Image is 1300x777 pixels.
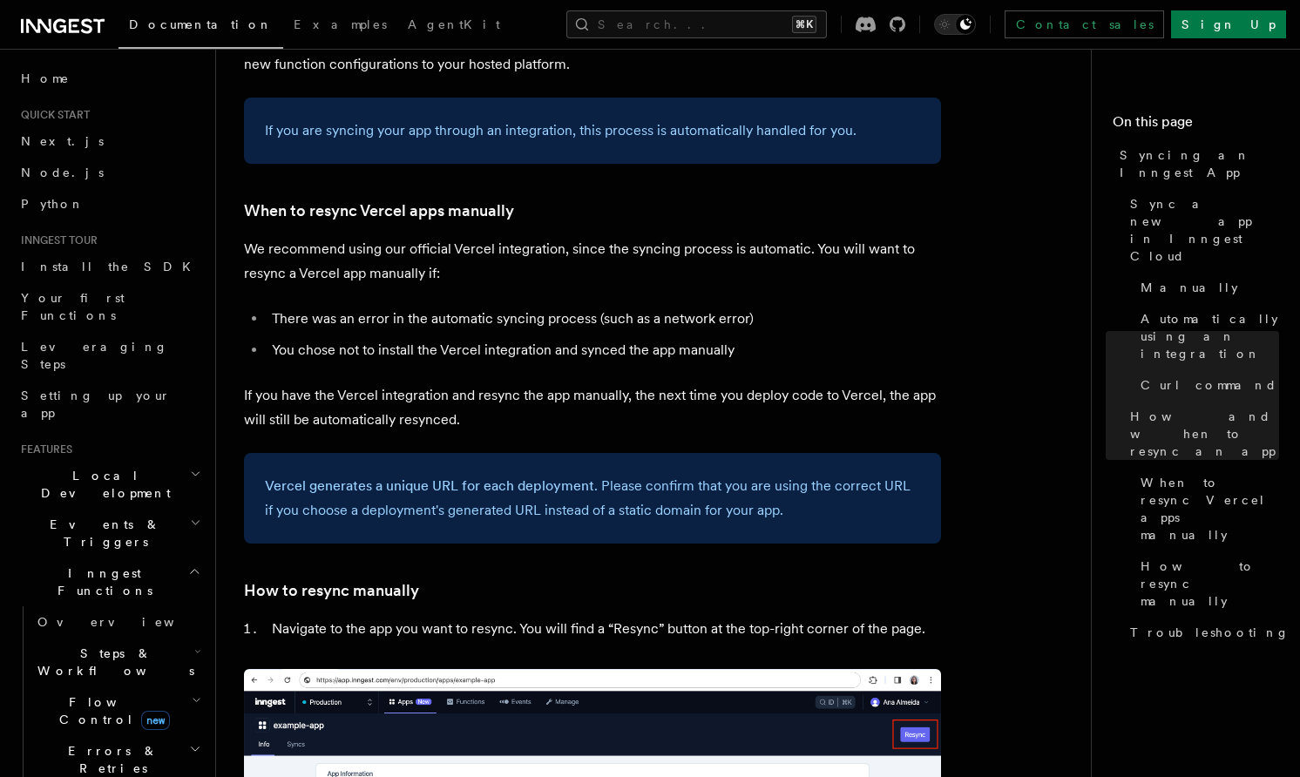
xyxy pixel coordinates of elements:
[267,617,941,641] li: Navigate to the app you want to resync. You will find a “Resync” button at the top-right corner o...
[30,645,194,679] span: Steps & Workflows
[265,477,594,494] a: Vercel generates a unique URL for each deployment
[14,157,205,188] a: Node.js
[283,5,397,47] a: Examples
[30,693,192,728] span: Flow Control
[1141,557,1279,610] span: How to resync manually
[1113,139,1279,188] a: Syncing an Inngest App
[21,260,201,274] span: Install the SDK
[1134,551,1279,617] a: How to resync manually
[14,557,205,606] button: Inngest Functions
[14,108,90,122] span: Quick start
[14,443,72,456] span: Features
[1113,111,1279,139] h4: On this page
[1123,617,1279,648] a: Troubleshooting
[244,28,941,77] p: To ensure that your functions are up to date, you need to resync your app with Inngest whenever y...
[1134,303,1279,369] a: Automatically using an integration
[14,516,190,551] span: Events & Triggers
[267,338,941,362] li: You chose not to install the Vercel integration and synced the app manually
[129,17,273,31] span: Documentation
[14,509,205,557] button: Events & Triggers
[1141,376,1277,394] span: Curl command
[21,388,171,420] span: Setting up your app
[21,134,104,148] span: Next.js
[14,63,205,94] a: Home
[397,5,511,47] a: AgentKit
[14,564,188,599] span: Inngest Functions
[1141,474,1279,544] span: When to resync Vercel apps manually
[30,686,205,735] button: Flow Controlnew
[30,742,189,777] span: Errors & Retries
[244,237,941,286] p: We recommend using our official Vercel integration, since the syncing process is automatic. You w...
[294,17,387,31] span: Examples
[21,340,168,371] span: Leveraging Steps
[37,615,217,629] span: Overview
[14,233,98,247] span: Inngest tour
[21,197,85,211] span: Python
[141,711,170,730] span: new
[21,291,125,322] span: Your first Functions
[1005,10,1164,38] a: Contact sales
[14,467,190,502] span: Local Development
[265,474,920,523] p: . Please confirm that you are using the correct URL if you choose a deployment's generated URL in...
[14,251,205,282] a: Install the SDK
[118,5,283,49] a: Documentation
[30,638,205,686] button: Steps & Workflows
[14,380,205,429] a: Setting up your app
[1130,408,1279,460] span: How and when to resync an app
[1134,467,1279,551] a: When to resync Vercel apps manually
[1123,188,1279,272] a: Sync a new app in Inngest Cloud
[1130,195,1279,265] span: Sync a new app in Inngest Cloud
[1130,624,1290,641] span: Troubleshooting
[1134,369,1279,401] a: Curl command
[14,282,205,331] a: Your first Functions
[265,118,920,143] p: If you are syncing your app through an integration, this process is automatically handled for you.
[408,17,500,31] span: AgentKit
[1134,272,1279,303] a: Manually
[792,16,816,33] kbd: ⌘K
[244,199,514,223] a: When to resync Vercel apps manually
[267,307,941,331] li: There was an error in the automatic syncing process (such as a network error)
[566,10,827,38] button: Search...⌘K
[21,70,70,87] span: Home
[1141,310,1279,362] span: Automatically using an integration
[30,606,205,638] a: Overview
[14,331,205,380] a: Leveraging Steps
[1123,401,1279,467] a: How and when to resync an app
[14,188,205,220] a: Python
[934,14,976,35] button: Toggle dark mode
[1171,10,1286,38] a: Sign Up
[14,125,205,157] a: Next.js
[1141,279,1238,296] span: Manually
[21,166,104,179] span: Node.js
[14,460,205,509] button: Local Development
[244,383,941,432] p: If you have the Vercel integration and resync the app manually, the next time you deploy code to ...
[1120,146,1279,181] span: Syncing an Inngest App
[244,578,419,603] a: How to resync manually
